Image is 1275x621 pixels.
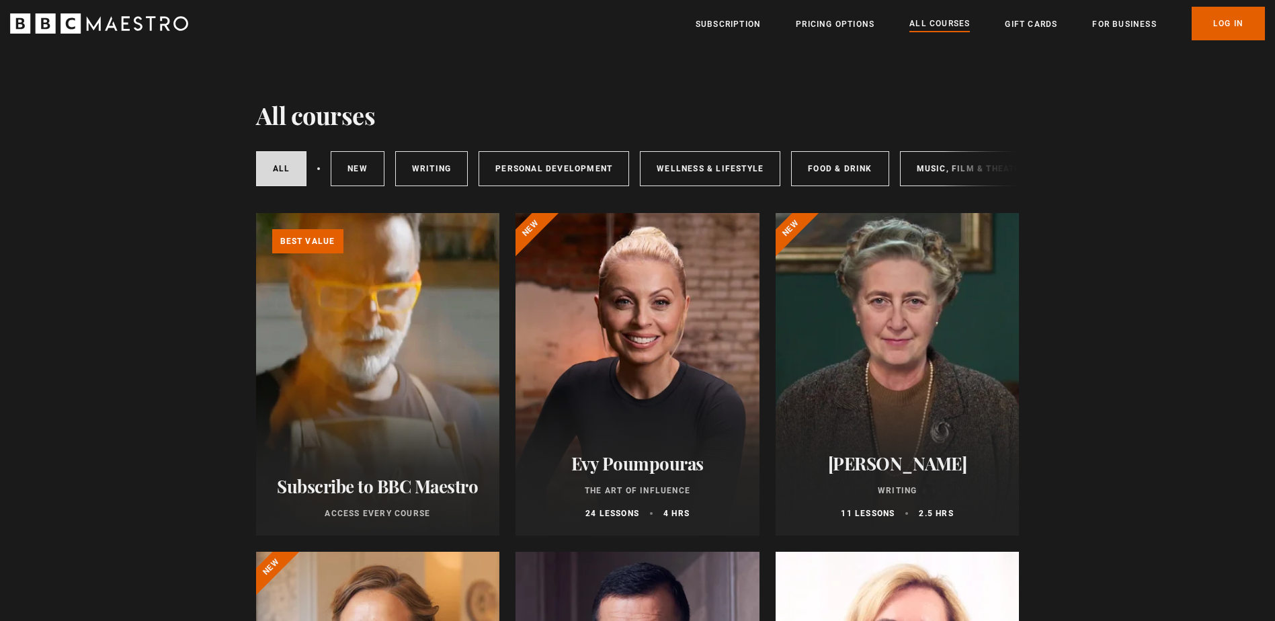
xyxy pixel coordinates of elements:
p: 4 hrs [663,507,690,520]
p: Writing [792,485,1003,497]
a: Subscription [696,17,761,31]
p: 24 lessons [585,507,639,520]
h2: [PERSON_NAME] [792,453,1003,474]
a: Gift Cards [1005,17,1057,31]
a: All [256,151,307,186]
a: New [331,151,384,186]
h2: Evy Poumpouras [532,453,743,474]
p: 11 lessons [841,507,895,520]
p: The Art of Influence [532,485,743,497]
a: [PERSON_NAME] Writing 11 lessons 2.5 hrs New [776,213,1020,536]
a: Writing [395,151,468,186]
a: All Courses [909,17,970,32]
a: Food & Drink [791,151,889,186]
a: Log In [1192,7,1265,40]
h1: All courses [256,101,376,129]
p: Best value [272,229,343,253]
a: Evy Poumpouras The Art of Influence 24 lessons 4 hrs New [516,213,759,536]
nav: Primary [696,7,1265,40]
a: Personal Development [479,151,629,186]
a: Wellness & Lifestyle [640,151,780,186]
p: 2.5 hrs [919,507,953,520]
svg: BBC Maestro [10,13,188,34]
a: Pricing Options [796,17,874,31]
a: Music, Film & Theatre [900,151,1043,186]
a: For business [1092,17,1156,31]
